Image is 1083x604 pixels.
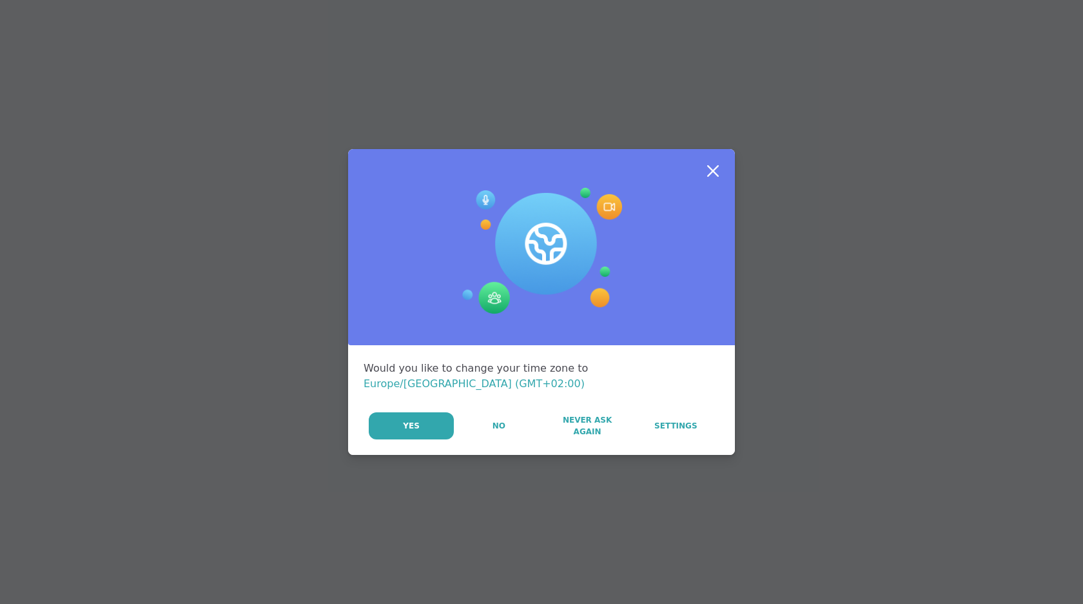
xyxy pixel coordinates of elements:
button: Yes [369,412,454,439]
span: Settings [654,420,698,432]
span: No [493,420,505,432]
span: Yes [403,420,420,432]
img: Session Experience [461,188,622,314]
button: Never Ask Again [543,412,630,439]
button: No [455,412,542,439]
a: Settings [632,412,719,439]
span: Never Ask Again [550,414,624,438]
div: Would you like to change your time zone to [364,361,719,392]
span: Europe/[GEOGRAPHIC_DATA] (GMT+02:00) [364,377,585,390]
